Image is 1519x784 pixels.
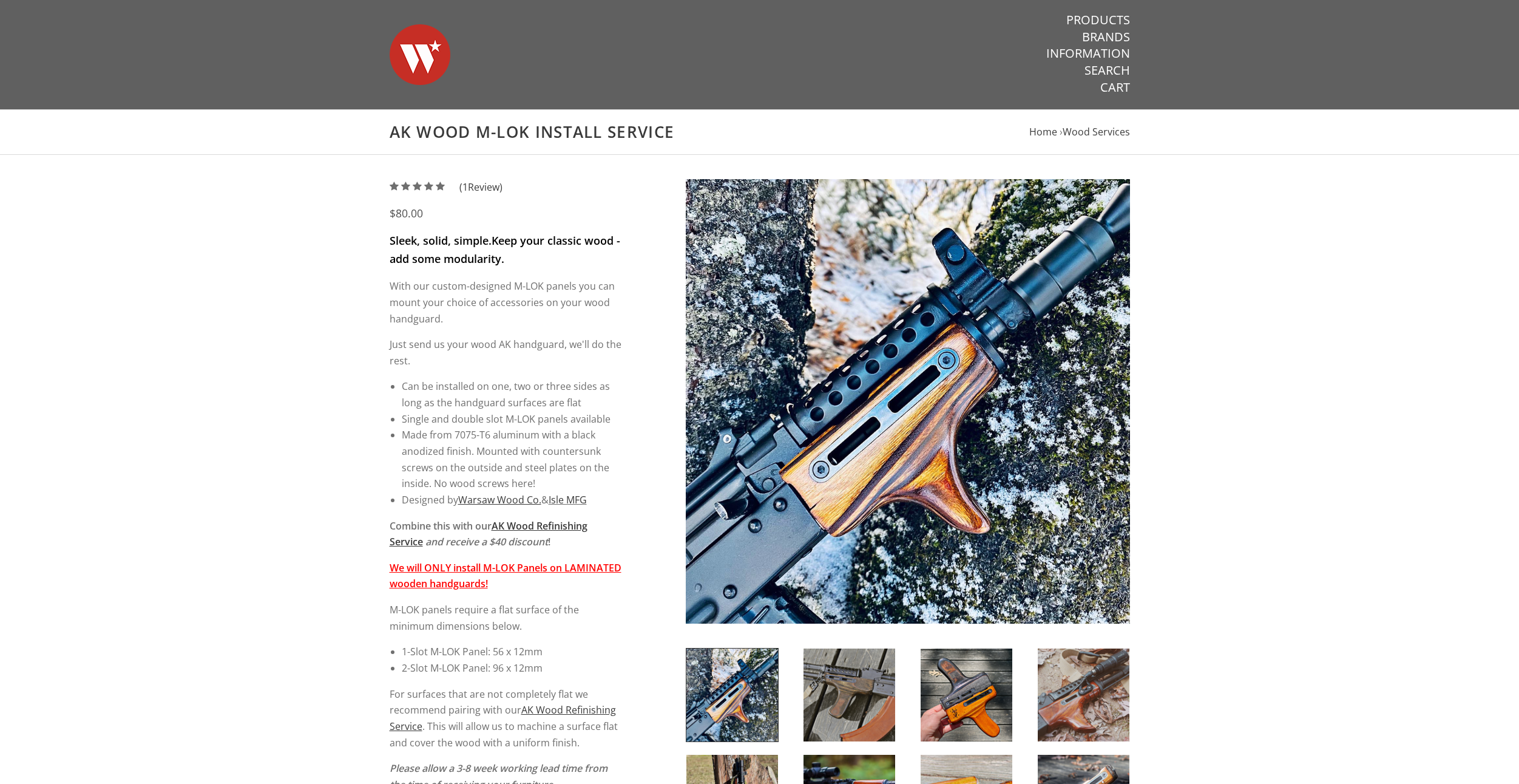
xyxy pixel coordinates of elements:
[1082,29,1130,45] a: Brands
[390,180,502,194] a: (1Review)
[402,411,622,428] li: Single and double slot M-LOK panels available
[402,378,622,411] li: Can be installed on one, two or three sides as long as the handguard surfaces are flat
[686,179,1130,624] img: AK Wood M-LOK Install Service
[390,561,621,591] strong: We will ONLY install M-LOK Panels on LAMINATED wooden handguards!
[390,278,622,327] p: With our custom-designed M-LOK panels you can mount your choice of accessories on your wood handg...
[425,535,548,548] em: and receive a $40 discount
[390,233,620,266] strong: Keep your classic wood - add some modularity.
[402,427,622,492] li: Made from 7075-T6 aluminum with a black anodized finish. Mounted with countersunk screws on the o...
[402,644,622,660] li: 1-Slot M-LOK Panel: 56 x 12mm
[390,703,616,733] a: AK Wood Refinishing Service
[459,179,502,196] span: ( Review)
[1029,125,1057,138] a: Home
[402,660,622,677] li: 2-Slot M-LOK Panel: 96 x 12mm
[390,233,492,248] strong: Sleek, solid, simple.
[402,492,622,508] li: Designed by &
[1066,12,1130,28] a: Products
[390,122,1130,142] h1: AK Wood M-LOK Install Service
[1063,125,1130,138] a: Wood Services
[1038,649,1129,741] img: AK Wood M-LOK Install Service
[803,649,895,741] img: AK Wood M-LOK Install Service
[462,180,468,194] span: 1
[1084,63,1130,78] a: Search
[458,493,541,506] a: Warsaw Wood Co.
[1100,80,1130,95] a: Cart
[1060,124,1130,140] li: ›
[390,336,622,369] p: Just send us your wood AK handguard, we'll do the rest.
[1046,46,1130,61] a: Information
[390,602,622,634] p: M-LOK panels require a flat surface of the minimum dimensions below.
[390,12,450,97] img: Warsaw Wood Co.
[549,493,587,506] a: Isle MFG
[390,519,587,549] strong: Combine this with our !
[390,686,622,751] p: For surfaces that are not completely flat we recommend pairing with our . This will allow us to m...
[686,649,778,741] img: AK Wood M-LOK Install Service
[921,649,1012,741] img: AK Wood M-LOK Install Service
[390,206,423,220] span: $80.00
